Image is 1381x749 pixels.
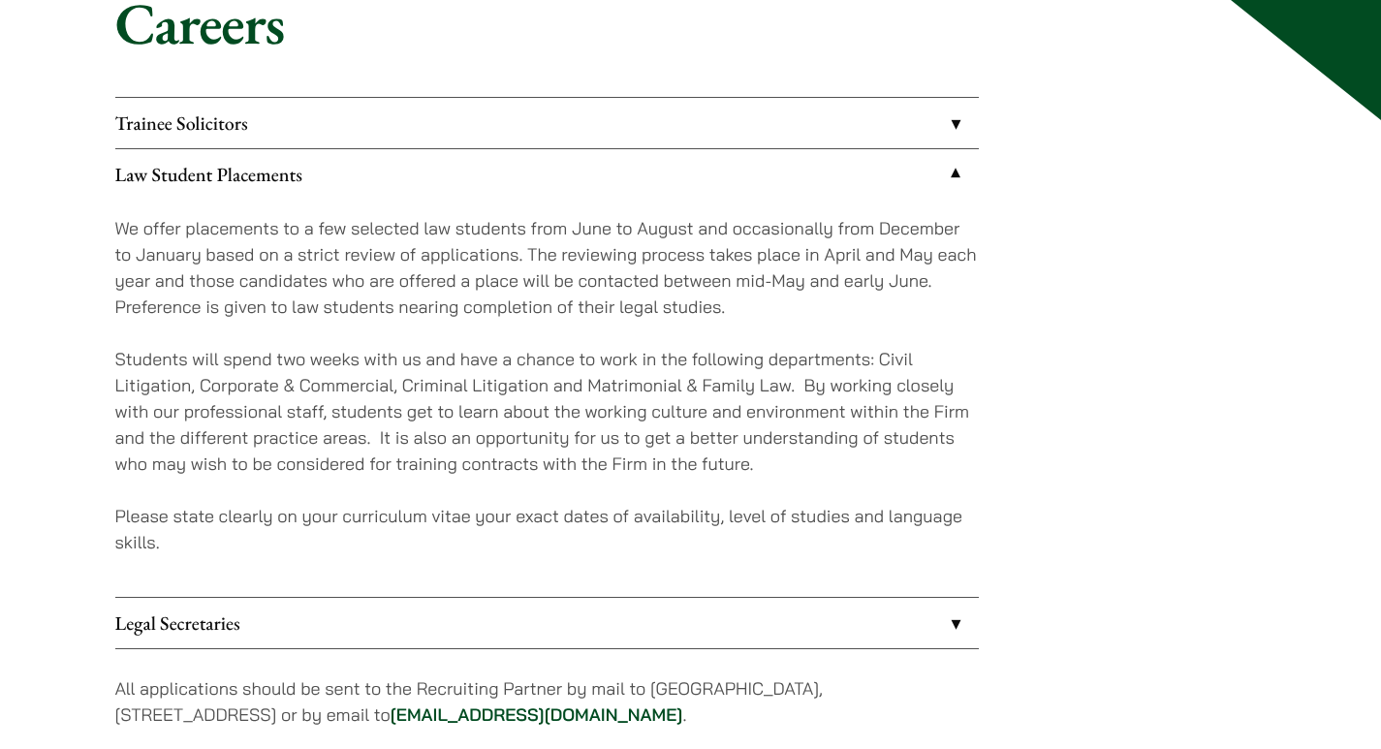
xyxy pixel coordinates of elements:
div: Law Student Placements [115,200,979,597]
p: All applications should be sent to the Recruiting Partner by mail to [GEOGRAPHIC_DATA], [STREET_A... [115,675,979,728]
p: We offer placements to a few selected law students from June to August and occasionally from Dece... [115,215,979,320]
a: Law Student Placements [115,149,979,200]
a: Trainee Solicitors [115,98,979,148]
a: Legal Secretaries [115,598,979,648]
p: Students will spend two weeks with us and have a chance to work in the following departments: Civ... [115,346,979,477]
a: [EMAIL_ADDRESS][DOMAIN_NAME] [391,703,683,726]
p: Please state clearly on your curriculum vitae your exact dates of availability, level of studies ... [115,503,979,555]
